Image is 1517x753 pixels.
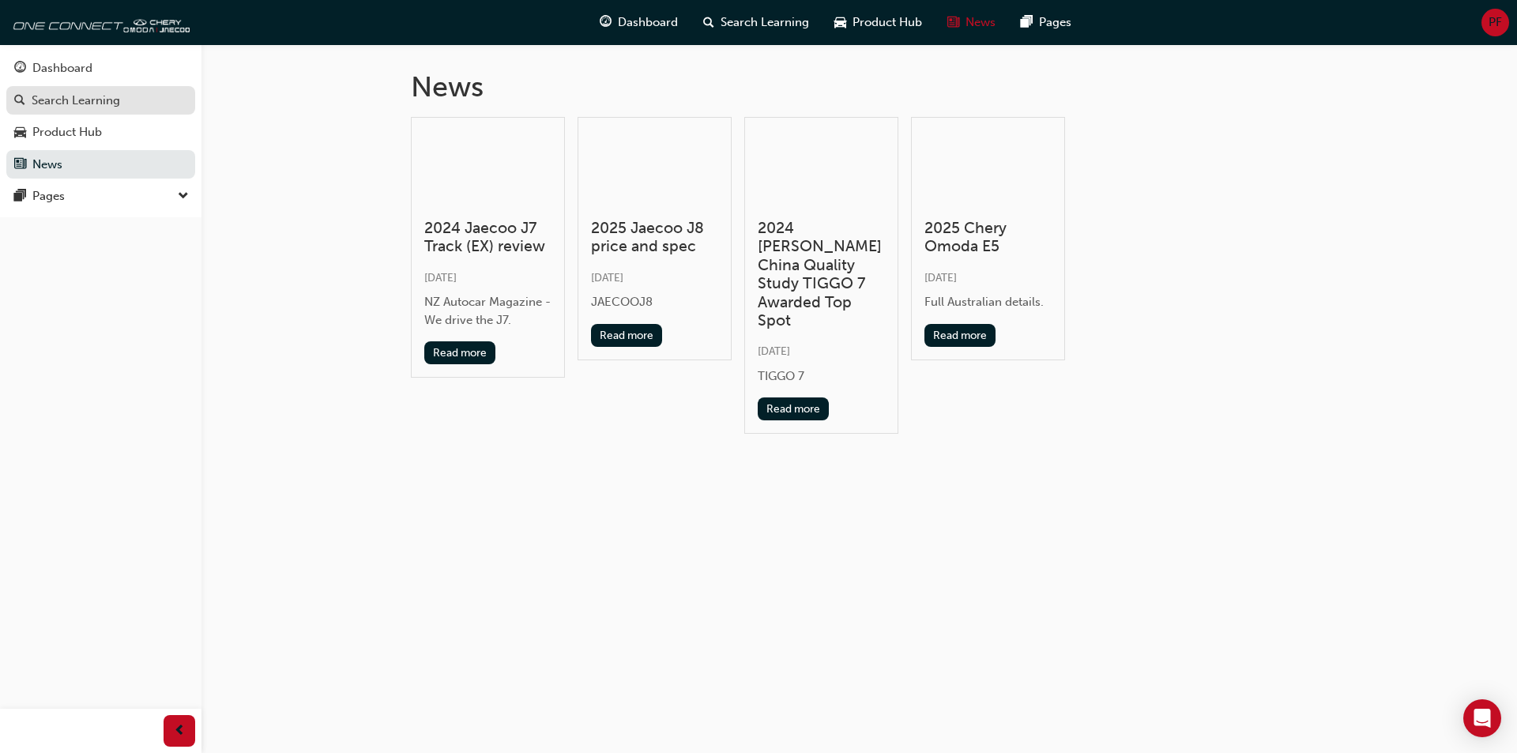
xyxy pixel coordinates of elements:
[591,293,718,311] div: JAECOOJ8
[853,13,922,32] span: Product Hub
[14,158,26,172] span: news-icon
[6,150,195,179] a: News
[32,123,102,141] div: Product Hub
[14,62,26,76] span: guage-icon
[411,117,565,378] a: 2024 Jaecoo J7 Track (EX) review[DATE]NZ Autocar Magazine - We drive the J7.Read more
[924,324,996,347] button: Read more
[721,13,809,32] span: Search Learning
[924,219,1052,256] h3: 2025 Chery Omoda E5
[424,293,551,329] div: NZ Autocar Magazine - We drive the J7.
[424,341,496,364] button: Read more
[587,6,691,39] a: guage-iconDashboard
[6,54,195,83] a: Dashboard
[424,219,551,256] h3: 2024 Jaecoo J7 Track (EX) review
[691,6,822,39] a: search-iconSearch Learning
[32,187,65,205] div: Pages
[591,219,718,256] h3: 2025 Jaecoo J8 price and spec
[591,324,663,347] button: Read more
[924,271,957,284] span: [DATE]
[924,293,1052,311] div: Full Australian details.
[834,13,846,32] span: car-icon
[703,13,714,32] span: search-icon
[744,117,898,435] a: 2024 [PERSON_NAME] China Quality Study TIGGO 7 Awarded Top Spot[DATE]TIGGO 7Read more
[578,117,732,360] a: 2025 Jaecoo J8 price and spec[DATE]JAECOOJ8Read more
[935,6,1008,39] a: news-iconNews
[411,70,1308,104] h1: News
[6,118,195,147] a: Product Hub
[32,92,120,110] div: Search Learning
[6,182,195,211] button: Pages
[14,94,25,108] span: search-icon
[758,344,790,358] span: [DATE]
[947,13,959,32] span: news-icon
[1481,9,1509,36] button: PF
[618,13,678,32] span: Dashboard
[424,271,457,284] span: [DATE]
[591,271,623,284] span: [DATE]
[178,186,189,207] span: down-icon
[822,6,935,39] a: car-iconProduct Hub
[14,126,26,140] span: car-icon
[1008,6,1084,39] a: pages-iconPages
[1039,13,1071,32] span: Pages
[1489,13,1502,32] span: PF
[1021,13,1033,32] span: pages-icon
[758,367,885,386] div: TIGGO 7
[966,13,996,32] span: News
[6,51,195,182] button: DashboardSearch LearningProduct HubNews
[14,190,26,204] span: pages-icon
[600,13,612,32] span: guage-icon
[1463,699,1501,737] div: Open Intercom Messenger
[758,397,830,420] button: Read more
[911,117,1065,360] a: 2025 Chery Omoda E5[DATE]Full Australian details.Read more
[8,6,190,38] img: oneconnect
[174,721,186,741] span: prev-icon
[758,219,885,329] h3: 2024 [PERSON_NAME] China Quality Study TIGGO 7 Awarded Top Spot
[32,59,92,77] div: Dashboard
[6,86,195,115] a: Search Learning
